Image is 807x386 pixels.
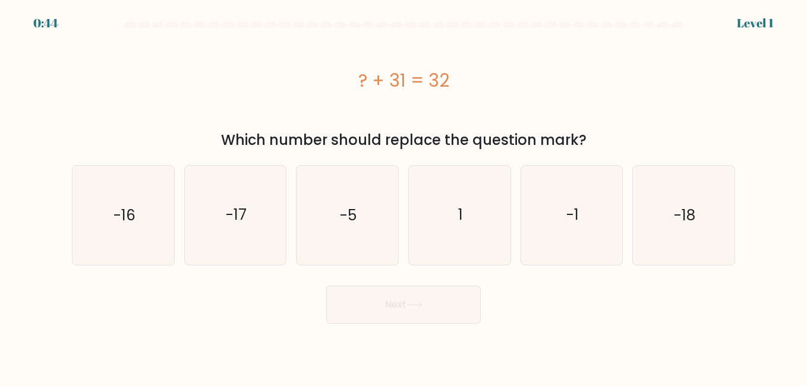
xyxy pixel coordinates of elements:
[79,129,728,151] div: Which number should replace the question mark?
[737,14,774,32] div: Level 1
[326,286,481,324] button: Next
[340,205,357,226] text: -5
[113,205,135,226] text: -16
[566,205,579,226] text: -1
[226,205,247,226] text: -17
[674,205,695,226] text: -18
[33,14,58,32] div: 0:44
[458,205,463,226] text: 1
[72,67,735,94] div: ? + 31 = 32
